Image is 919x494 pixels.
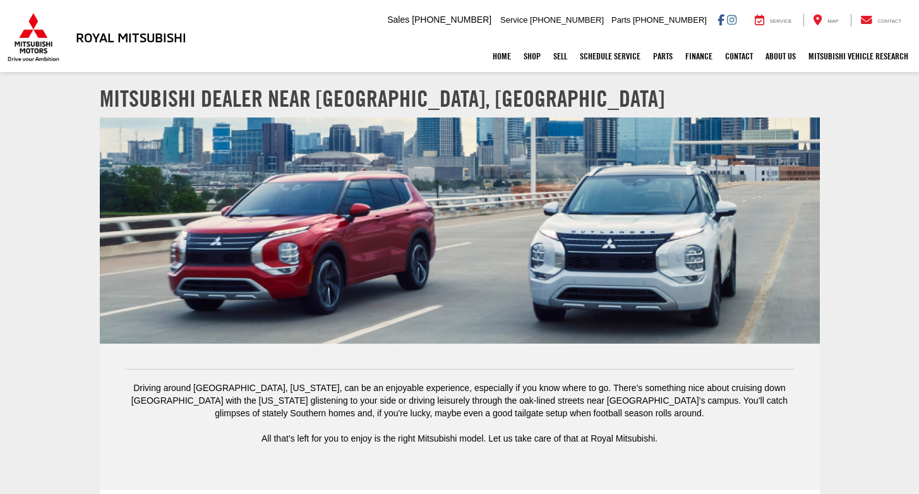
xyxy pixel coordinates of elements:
[125,433,795,445] p: All that’s left for you to enjoy is the right Mitsubishi model. Let us take care of that at Royal...
[679,40,719,72] a: Finance
[647,40,679,72] a: Parts: Opens in a new tab
[877,18,901,24] span: Contact
[100,117,820,344] img: Mitsubishi Dealer near Baton Rouge LA
[500,15,527,25] span: Service
[759,40,802,72] a: About Us
[802,40,915,72] a: Mitsubishi Vehicle Research
[633,15,707,25] span: [PHONE_NUMBER]
[517,40,547,72] a: Shop
[827,18,838,24] span: Map
[745,14,802,27] a: Service
[486,40,517,72] a: Home
[76,30,186,44] h3: Royal Mitsubishi
[412,15,491,25] span: [PHONE_NUMBER]
[727,15,736,25] a: Instagram: Click to visit our Instagram page
[125,382,795,420] p: Driving around [GEOGRAPHIC_DATA], [US_STATE], can be an enjoyable experience, especially if you k...
[547,40,574,72] a: Sell
[5,13,62,62] img: Mitsubishi
[387,15,409,25] span: Sales
[803,14,848,27] a: Map
[851,14,911,27] a: Contact
[719,40,759,72] a: Contact
[530,15,604,25] span: [PHONE_NUMBER]
[100,86,820,111] h1: Mitsubishi Dealer near [GEOGRAPHIC_DATA], [GEOGRAPHIC_DATA]
[718,15,724,25] a: Facebook: Click to visit our Facebook page
[611,15,630,25] span: Parts
[770,18,792,24] span: Service
[574,40,647,72] a: Schedule Service: Opens in a new tab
